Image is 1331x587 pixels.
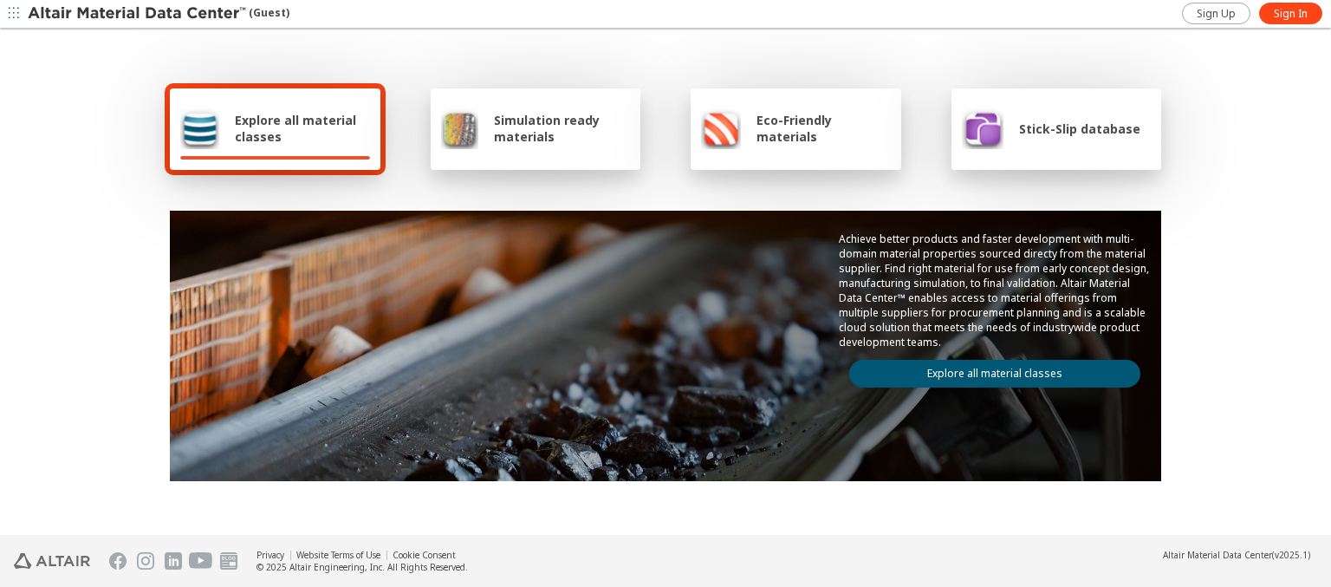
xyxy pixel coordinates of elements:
img: Eco-Friendly materials [701,108,741,149]
img: Explore all material classes [180,108,219,149]
div: (v2025.1) [1163,549,1310,561]
div: © 2025 Altair Engineering, Inc. All Rights Reserved. [256,561,468,573]
span: Sign Up [1197,7,1236,21]
span: Stick-Slip database [1019,121,1140,137]
img: Stick-Slip database [962,108,1003,149]
span: Altair Material Data Center [1163,549,1272,561]
img: Simulation ready materials [441,108,478,149]
img: Altair Material Data Center [28,5,249,23]
a: Sign In [1259,3,1322,24]
div: (Guest) [28,5,289,23]
span: Explore all material classes [235,112,370,145]
img: Altair Engineering [14,553,90,569]
a: Privacy [256,549,284,561]
a: Sign Up [1182,3,1250,24]
span: Simulation ready materials [494,112,630,145]
a: Cookie Consent [393,549,456,561]
p: Achieve better products and faster development with multi-domain material properties sourced dire... [839,232,1151,349]
a: Explore all material classes [849,360,1140,388]
a: Website Terms of Use [296,549,380,561]
span: Eco-Friendly materials [756,112,890,145]
span: Sign In [1274,7,1308,21]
